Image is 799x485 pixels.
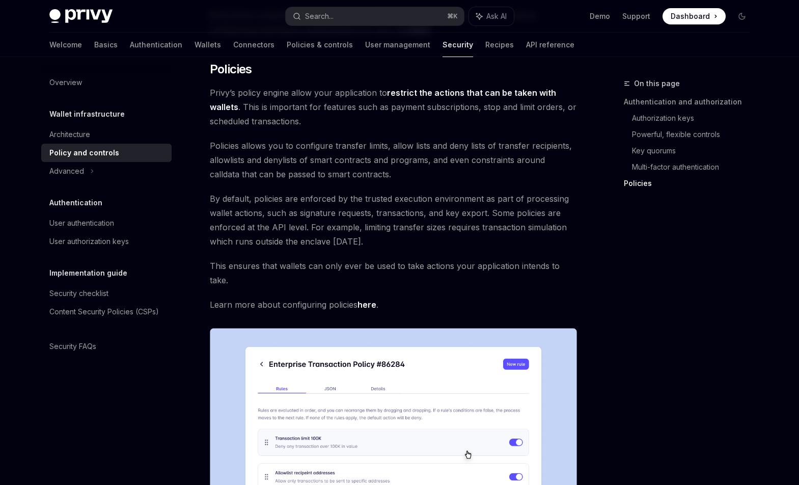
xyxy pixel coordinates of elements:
[624,175,758,192] a: Policies
[41,232,172,251] a: User authorization keys
[49,267,127,279] h5: Implementation guide
[357,300,376,310] a: here
[210,259,577,287] span: This ensures that wallets can only ever be used to take actions your application intends to take.
[49,165,84,177] div: Advanced
[622,11,650,21] a: Support
[49,197,102,209] h5: Authentication
[443,33,473,57] a: Security
[41,144,172,162] a: Policy and controls
[49,340,96,353] div: Security FAQs
[41,284,172,303] a: Security checklist
[663,8,726,24] a: Dashboard
[49,147,119,159] div: Policy and controls
[485,33,514,57] a: Recipes
[49,33,82,57] a: Welcome
[365,33,430,57] a: User management
[49,9,113,23] img: dark logo
[526,33,574,57] a: API reference
[632,159,758,175] a: Multi-factor authentication
[210,139,577,181] span: Policies allows you to configure transfer limits, allow lists and deny lists of transfer recipien...
[49,76,82,89] div: Overview
[41,337,172,356] a: Security FAQs
[210,192,577,249] span: By default, policies are enforced by the trusted execution environment as part of processing wall...
[624,94,758,110] a: Authentication and authorization
[49,217,114,229] div: User authentication
[195,33,221,57] a: Wallets
[590,11,610,21] a: Demo
[632,143,758,159] a: Key quorums
[210,298,577,312] span: Learn more about configuring policies .
[233,33,274,57] a: Connectors
[49,128,90,141] div: Architecture
[447,12,458,20] span: ⌘ K
[49,108,125,120] h5: Wallet infrastructure
[210,86,577,128] span: Privy’s policy engine allow your application to . This is important for features such as payment ...
[41,73,172,92] a: Overview
[486,11,507,21] span: Ask AI
[41,303,172,321] a: Content Security Policies (CSPs)
[41,214,172,232] a: User authentication
[286,7,464,25] button: Search...⌘K
[210,61,252,77] span: Policies
[634,77,680,90] span: On this page
[287,33,353,57] a: Policies & controls
[94,33,118,57] a: Basics
[734,8,750,24] button: Toggle dark mode
[671,11,710,21] span: Dashboard
[469,7,514,25] button: Ask AI
[49,235,129,248] div: User authorization keys
[41,125,172,144] a: Architecture
[49,287,108,300] div: Security checklist
[305,10,334,22] div: Search...
[130,33,182,57] a: Authentication
[632,126,758,143] a: Powerful, flexible controls
[49,306,159,318] div: Content Security Policies (CSPs)
[632,110,758,126] a: Authorization keys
